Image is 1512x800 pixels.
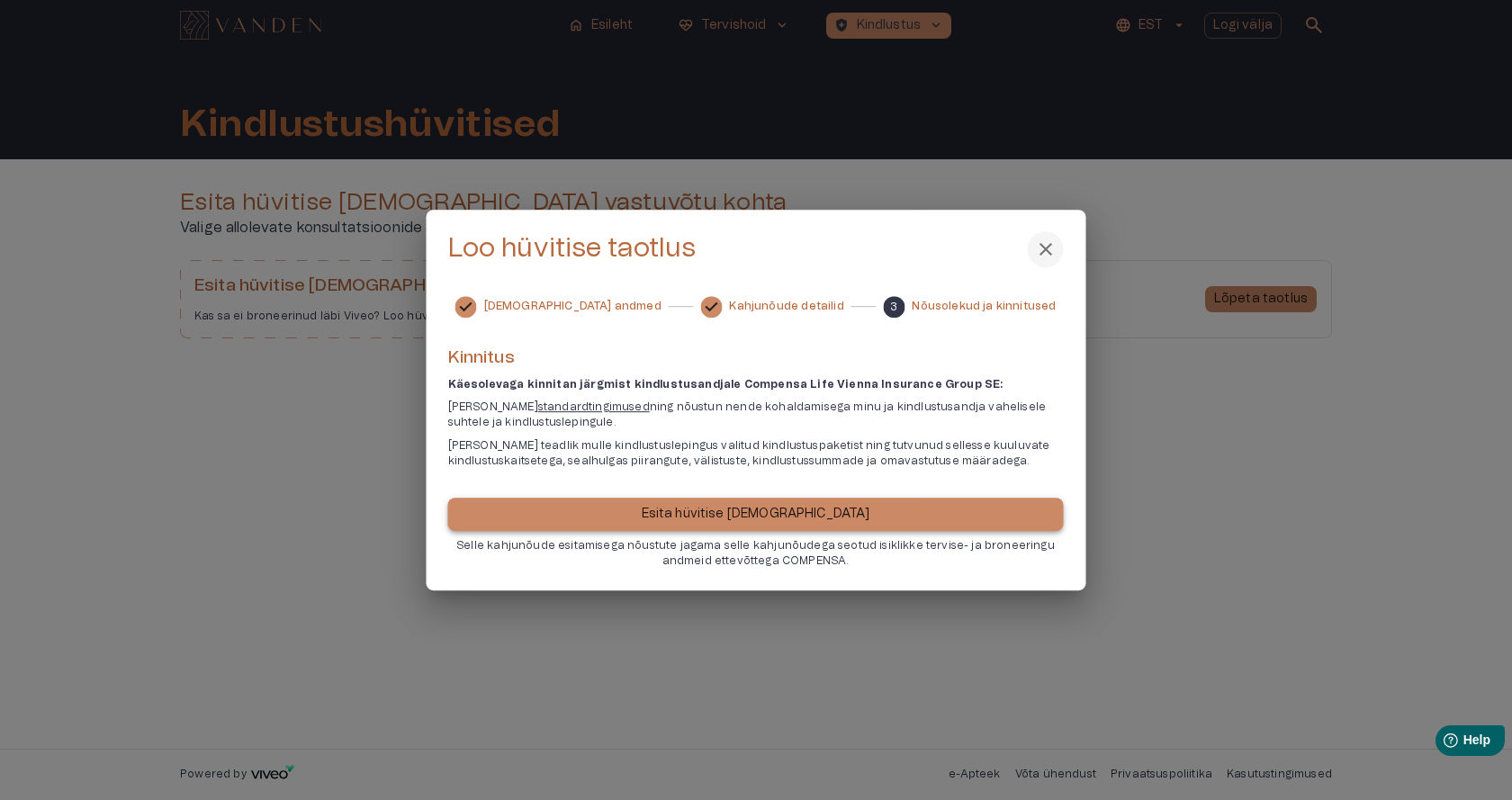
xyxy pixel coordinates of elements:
button: sulge menüü [1028,231,1064,267]
p: [PERSON_NAME] teadlik mulle kindlustuslepingus valitud kindlustuspaketist ning tutvunud sellesse ... [448,438,1064,469]
span: close [1035,238,1057,260]
span: Nõusolekud ja kinnitused [912,299,1056,314]
h6: Kinnitus [448,346,1064,371]
span: [DEMOGRAPHIC_DATA] andmed [484,299,661,314]
text: 3 [890,301,897,312]
button: Esita hüvitise [DEMOGRAPHIC_DATA] [448,498,1064,531]
p: Käesolevaga kinnitan järgmist kindlustusandjale Compensa Life Vienna Insurance Group SE: [448,377,1064,392]
p: Selle kahjunõude esitamisega nõustute jagama selle kahjunõudega seotud isiklikke tervise- ja bron... [448,538,1064,569]
h3: Loo hüvitise taotlus [448,233,697,265]
p: Esita hüvitise [DEMOGRAPHIC_DATA] [642,505,870,524]
div: [PERSON_NAME] ning nõustun nende kohaldamisega minu ja kindlustusandja vahelisele suhtele ja kind... [448,400,1064,430]
iframe: Help widget launcher [1372,718,1512,769]
span: Kahjunõude detailid [729,299,843,314]
a: standardtingimused [538,401,650,412]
